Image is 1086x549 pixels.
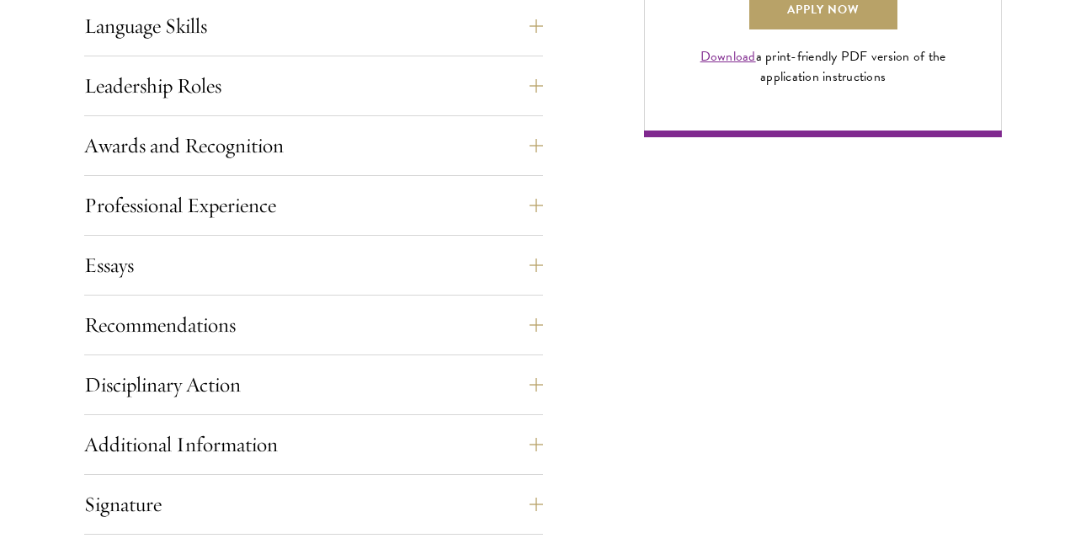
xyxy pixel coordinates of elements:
[84,185,543,226] button: Professional Experience
[691,46,955,87] div: a print-friendly PDF version of the application instructions
[84,365,543,405] button: Disciplinary Action
[84,305,543,345] button: Recommendations
[84,484,543,525] button: Signature
[84,66,543,106] button: Leadership Roles
[84,245,543,285] button: Essays
[84,424,543,465] button: Additional Information
[700,46,756,67] a: Download
[84,125,543,166] button: Awards and Recognition
[84,6,543,46] button: Language Skills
